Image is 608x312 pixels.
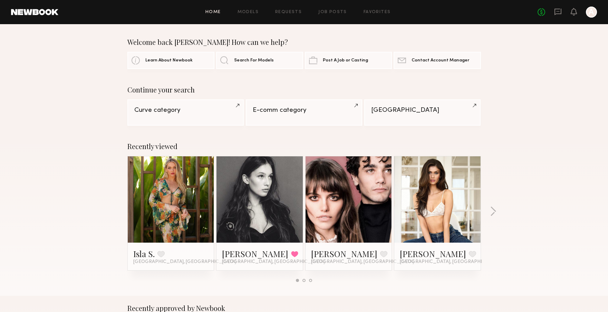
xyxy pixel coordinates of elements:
[311,259,414,265] span: [GEOGRAPHIC_DATA], [GEOGRAPHIC_DATA]
[364,99,481,126] a: [GEOGRAPHIC_DATA]
[205,10,221,14] a: Home
[364,10,391,14] a: Favorites
[586,7,597,18] a: A
[323,58,368,63] span: Post A Job or Casting
[234,58,274,63] span: Search For Models
[127,52,214,69] a: Learn About Newbook
[318,10,347,14] a: Job Posts
[311,248,377,259] a: [PERSON_NAME]
[400,259,503,265] span: [GEOGRAPHIC_DATA], [GEOGRAPHIC_DATA]
[305,52,392,69] a: Post A Job or Casting
[246,99,362,126] a: E-comm category
[127,38,481,46] div: Welcome back [PERSON_NAME]! How can we help?
[127,86,481,94] div: Continue your search
[238,10,259,14] a: Models
[222,259,325,265] span: [GEOGRAPHIC_DATA], [GEOGRAPHIC_DATA]
[216,52,303,69] a: Search For Models
[127,99,244,126] a: Curve category
[134,107,237,114] div: Curve category
[133,259,236,265] span: [GEOGRAPHIC_DATA], [GEOGRAPHIC_DATA]
[222,248,288,259] a: [PERSON_NAME]
[394,52,481,69] a: Contact Account Manager
[253,107,355,114] div: E-comm category
[371,107,474,114] div: [GEOGRAPHIC_DATA]
[127,142,481,150] div: Recently viewed
[145,58,193,63] span: Learn About Newbook
[133,248,155,259] a: Isla S.
[400,248,466,259] a: [PERSON_NAME]
[275,10,302,14] a: Requests
[412,58,469,63] span: Contact Account Manager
